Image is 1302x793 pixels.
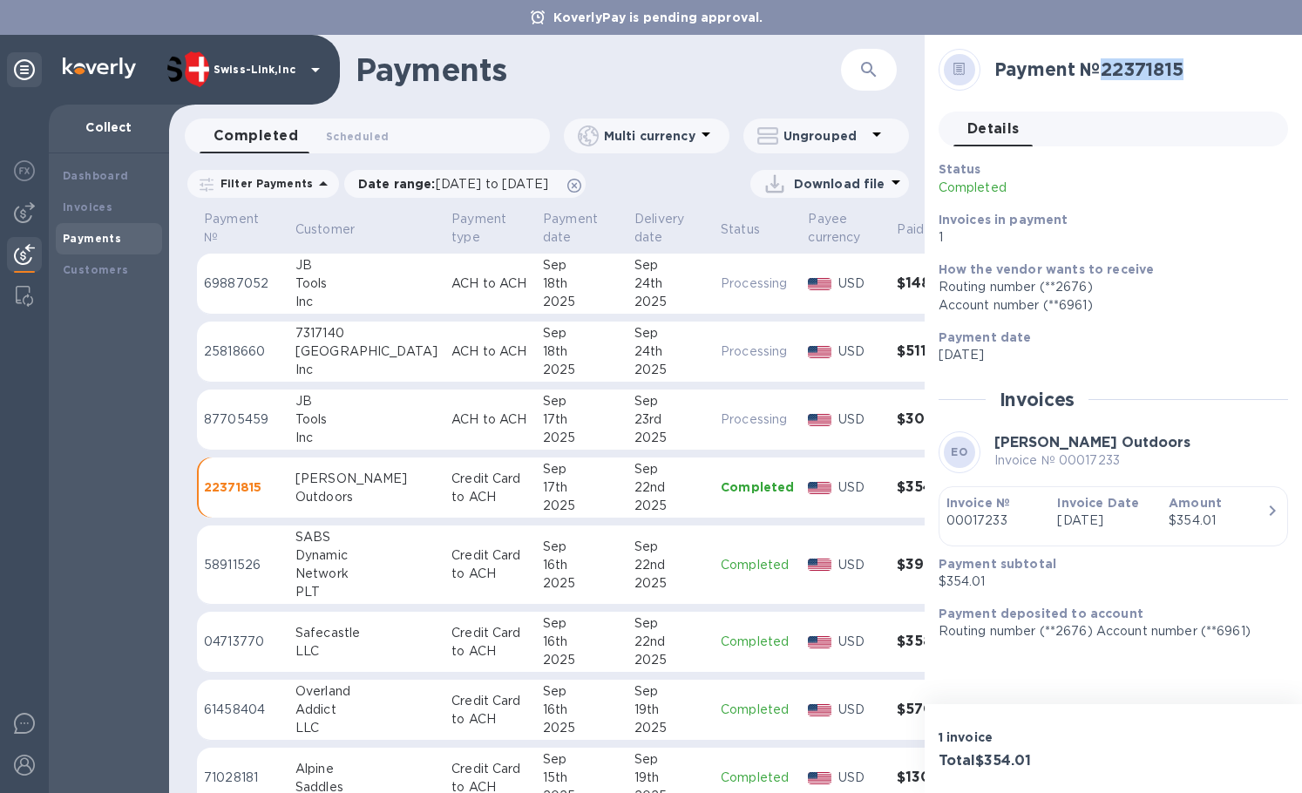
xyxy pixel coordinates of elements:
div: $354.01 [1169,512,1266,530]
div: PLT [295,583,437,601]
div: Sep [543,392,620,410]
p: USD [838,274,883,293]
div: Sep [543,460,620,478]
div: 2025 [634,651,707,669]
div: 2025 [543,293,620,311]
b: Payment deposited to account [939,607,1143,620]
img: USD [808,482,831,494]
div: 2025 [634,429,707,447]
span: Payment date [543,210,620,247]
p: 00017233 [946,512,1044,530]
span: Details [967,117,1020,141]
p: Invoice № 00017233 [994,451,1190,470]
p: USD [838,478,883,497]
div: Date range:[DATE] to [DATE] [344,170,586,198]
div: 18th [543,342,620,361]
div: 2025 [634,361,707,379]
span: Payment № [204,210,281,247]
span: Paid [897,220,946,239]
p: [DATE] [939,346,1274,364]
p: 87705459 [204,410,281,429]
p: USD [838,701,883,719]
p: Filter Payments [214,176,313,191]
div: 2025 [543,429,620,447]
p: Completed [721,556,794,574]
h1: Payments [356,51,841,88]
div: Sep [543,750,620,769]
img: USD [808,414,831,426]
div: LLC [295,719,437,737]
div: 17th [543,410,620,429]
p: Routing number (**2676) Account number (**6961) [939,622,1274,640]
div: 2025 [634,574,707,593]
div: 2025 [543,361,620,379]
p: 22371815 [204,478,281,496]
div: Sep [634,682,707,701]
div: Tools [295,274,437,293]
h3: $305.05 [897,411,968,428]
p: USD [838,633,883,651]
div: Network [295,565,437,583]
div: Sep [634,614,707,633]
p: Payment type [451,210,506,247]
b: Invoices in payment [939,213,1068,227]
p: Credit Card to ACH [451,546,529,583]
p: 25818660 [204,342,281,361]
button: Invoice №00017233Invoice Date[DATE]Amount$354.01 [939,486,1288,546]
p: ACH to ACH [451,410,529,429]
div: 7317140 [295,324,437,342]
p: 1 [939,228,1274,247]
img: USD [808,278,831,290]
h3: $354.01 [897,479,968,496]
div: JB [295,392,437,410]
p: USD [838,410,883,429]
span: Customer [295,220,377,239]
img: USD [808,772,831,784]
div: [GEOGRAPHIC_DATA] [295,342,437,361]
b: Invoices [63,200,112,213]
h3: $130.00 [897,769,968,786]
div: Sep [543,256,620,274]
p: $354.01 [939,573,1274,591]
p: [DATE] [1057,512,1155,530]
div: Addict [295,701,437,719]
p: Ungrouped [783,127,866,145]
div: Sep [543,682,620,701]
p: Swiss-Link,Inc [214,64,301,76]
p: 04713770 [204,633,281,651]
img: USD [808,636,831,648]
p: Date range : [358,175,557,193]
div: Routing number (**2676) [939,278,1274,296]
div: 19th [634,769,707,787]
b: EO [951,445,967,458]
div: Sep [634,750,707,769]
p: ACH to ACH [451,342,529,361]
p: Multi currency [604,127,695,145]
div: SABS [295,528,437,546]
img: USD [808,704,831,716]
b: Invoice Date [1057,496,1139,510]
img: Logo [63,58,136,78]
img: USD [808,559,831,571]
b: Dashboard [63,169,129,182]
div: 2025 [543,574,620,593]
div: 18th [543,274,620,293]
p: 58911526 [204,556,281,574]
div: 24th [634,274,707,293]
div: 24th [634,342,707,361]
h3: $398.27 [897,557,968,573]
h3: $511.42 [897,343,968,360]
span: Payment type [451,210,529,247]
div: Inc [295,293,437,311]
b: Payments [63,232,121,245]
div: 22nd [634,633,707,651]
div: Inc [295,429,437,447]
div: 16th [543,556,620,574]
h3: $358.28 [897,634,968,650]
p: Processing [721,274,794,293]
p: Collect [63,119,155,136]
div: [PERSON_NAME] [295,470,437,488]
b: Amount [1169,496,1222,510]
b: How the vendor wants to receive [939,262,1155,276]
div: Sep [543,538,620,556]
